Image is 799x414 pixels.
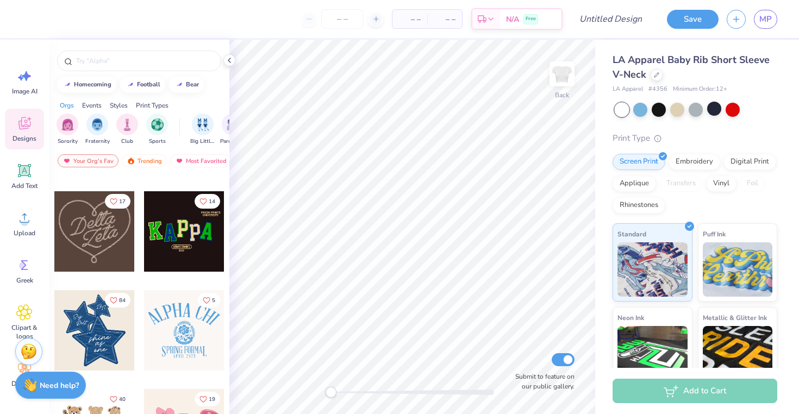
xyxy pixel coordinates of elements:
[509,372,575,391] label: Submit to feature on our public gallery.
[58,154,118,167] div: Your Org's Fav
[659,175,703,192] div: Transfers
[85,114,110,146] div: filter for Fraternity
[151,118,164,131] img: Sports Image
[137,81,160,87] div: football
[146,114,168,146] div: filter for Sports
[105,392,130,406] button: Like
[127,157,135,165] img: trending.gif
[209,199,215,204] span: 14
[321,9,364,29] input: – –
[506,14,519,25] span: N/A
[146,114,168,146] button: filter button
[195,194,220,209] button: Like
[136,101,168,110] div: Print Types
[613,85,643,94] span: LA Apparel
[110,101,128,110] div: Styles
[122,154,167,167] div: Trending
[648,85,667,94] span: # 4356
[57,77,116,93] button: homecoming
[740,175,765,192] div: Foil
[7,323,42,341] span: Clipart & logos
[105,293,130,308] button: Like
[75,55,214,66] input: Try "Alpha"
[116,114,138,146] button: filter button
[723,154,776,170] div: Digital Print
[12,87,38,96] span: Image AI
[119,298,126,303] span: 84
[673,85,727,94] span: Minimum Order: 12 +
[190,114,215,146] button: filter button
[175,81,184,88] img: trend_line.gif
[119,199,126,204] span: 17
[57,114,78,146] div: filter for Sorority
[667,10,719,29] button: Save
[85,114,110,146] button: filter button
[526,15,536,23] span: Free
[706,175,736,192] div: Vinyl
[82,101,102,110] div: Events
[91,118,103,131] img: Fraternity Image
[63,157,71,165] img: most_fav.gif
[220,114,245,146] button: filter button
[220,114,245,146] div: filter for Parent's Weekend
[175,157,184,165] img: most_fav.gif
[571,8,651,30] input: Untitled Design
[703,326,773,380] img: Metallic & Glitter Ink
[11,181,38,190] span: Add Text
[326,387,336,398] div: Accessibility label
[16,276,33,285] span: Greek
[120,77,165,93] button: football
[13,134,36,143] span: Designs
[170,154,232,167] div: Most Favorited
[119,397,126,402] span: 40
[11,379,38,388] span: Decorate
[74,81,111,87] div: homecoming
[60,101,74,110] div: Orgs
[198,293,220,308] button: Like
[703,312,767,323] span: Metallic & Glitter Ink
[617,312,644,323] span: Neon Ink
[40,380,79,391] strong: Need help?
[551,63,573,85] img: Back
[555,90,569,100] div: Back
[116,114,138,146] div: filter for Club
[57,114,78,146] button: filter button
[613,132,777,145] div: Print Type
[149,137,166,146] span: Sports
[14,229,35,237] span: Upload
[105,194,130,209] button: Like
[169,77,204,93] button: bear
[61,118,74,131] img: Sorority Image
[617,326,688,380] img: Neon Ink
[399,14,421,25] span: – –
[434,14,455,25] span: – –
[85,137,110,146] span: Fraternity
[195,392,220,406] button: Like
[613,53,770,81] span: LA Apparel Baby Rib Short Sleeve V-Neck
[190,114,215,146] div: filter for Big Little Reveal
[613,154,665,170] div: Screen Print
[212,298,215,303] span: 5
[197,118,209,131] img: Big Little Reveal Image
[613,175,656,192] div: Applique
[617,228,646,240] span: Standard
[227,118,239,131] img: Parent's Weekend Image
[186,81,199,87] div: bear
[190,137,215,146] span: Big Little Reveal
[754,10,777,29] a: MP
[58,137,78,146] span: Sorority
[220,137,245,146] span: Parent's Weekend
[613,197,665,214] div: Rhinestones
[703,228,726,240] span: Puff Ink
[126,81,135,88] img: trend_line.gif
[63,81,72,88] img: trend_line.gif
[121,137,133,146] span: Club
[121,118,133,131] img: Club Image
[759,13,772,26] span: MP
[703,242,773,297] img: Puff Ink
[617,242,688,297] img: Standard
[669,154,720,170] div: Embroidery
[209,397,215,402] span: 19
